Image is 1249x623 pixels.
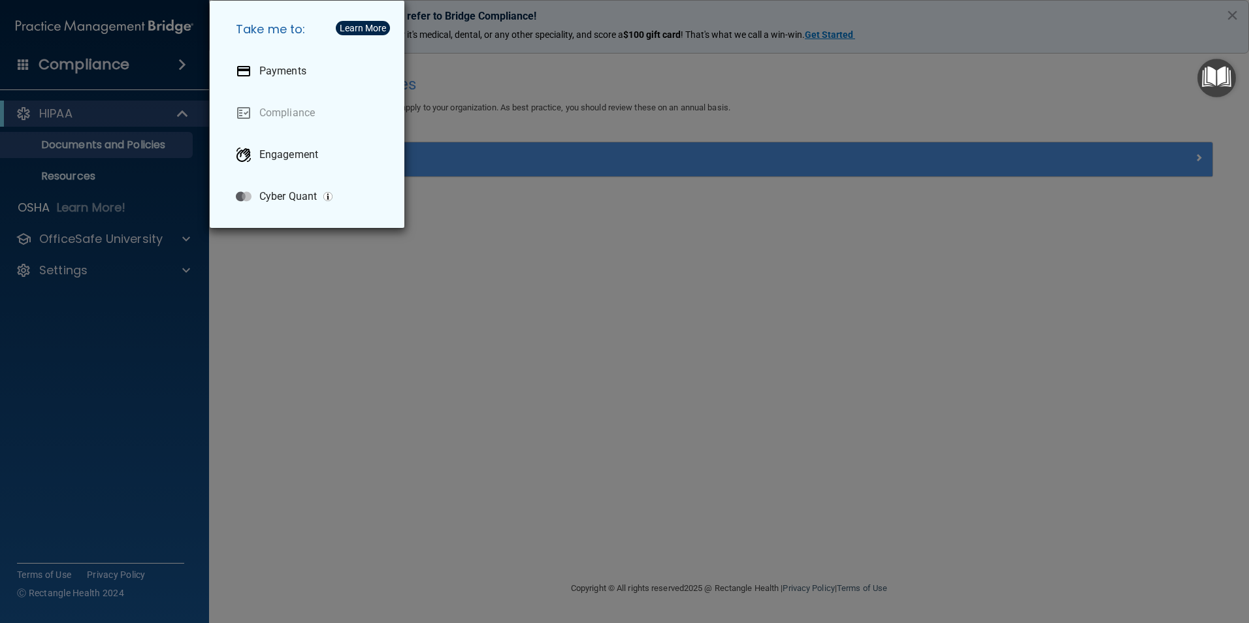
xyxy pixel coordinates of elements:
[225,178,394,215] a: Cyber Quant
[225,136,394,173] a: Engagement
[259,148,318,161] p: Engagement
[259,65,306,78] p: Payments
[225,11,394,48] h5: Take me to:
[259,190,317,203] p: Cyber Quant
[336,21,390,35] button: Learn More
[225,95,394,131] a: Compliance
[225,53,394,89] a: Payments
[1197,59,1236,97] button: Open Resource Center
[340,24,386,33] div: Learn More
